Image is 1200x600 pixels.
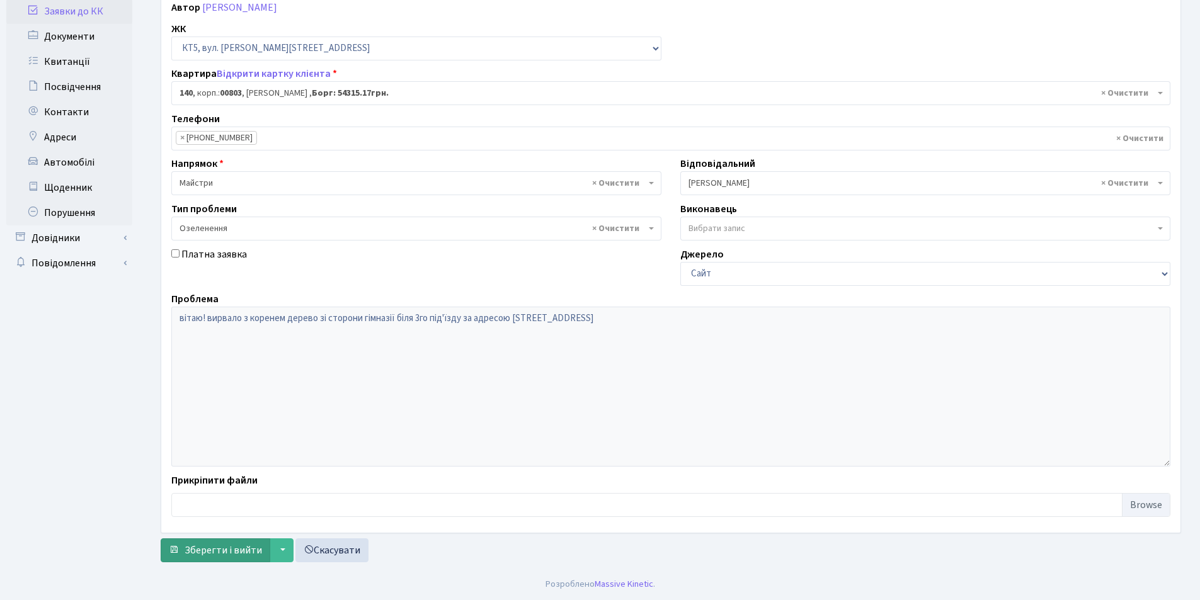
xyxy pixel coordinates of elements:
[217,67,331,81] a: Відкрити картку клієнта
[592,177,639,190] span: Видалити всі елементи
[180,87,1155,99] span: <b>140</b>, корп.: <b>00803</b>, Перебейніс Інна Миколаївна , <b>Борг: 54315.17грн.</b>
[171,66,337,81] label: Квартира
[312,87,389,99] b: Борг: 54315.17грн.
[546,577,655,591] div: Розроблено .
[6,251,132,276] a: Повідомлення
[1101,87,1148,99] span: Видалити всі елементи
[171,111,220,127] label: Телефони
[6,175,132,200] a: Щоденник
[6,125,132,150] a: Адреси
[202,1,277,14] a: [PERSON_NAME]
[680,201,737,217] label: Виконавець
[171,201,237,217] label: Тип проблеми
[171,81,1170,105] span: <b>140</b>, корп.: <b>00803</b>, Перебейніс Інна Миколаївна , <b>Борг: 54315.17грн.</b>
[185,543,262,557] span: Зберегти і вийти
[6,200,132,225] a: Порушення
[171,473,258,488] label: Прикріпити файли
[180,177,646,190] span: Майстри
[171,21,186,37] label: ЖК
[180,87,193,99] b: 140
[689,177,1155,190] span: Микитенко І.В.
[180,132,185,144] span: ×
[180,222,646,235] span: Озеленення
[220,87,242,99] b: 00803
[689,222,745,235] span: Вибрати запис
[171,171,661,195] span: Майстри
[680,247,724,262] label: Джерело
[171,217,661,241] span: Озеленення
[595,577,653,591] a: Massive Kinetic
[161,538,270,562] button: Зберегти і вийти
[680,171,1170,195] span: Микитенко І.В.
[592,222,639,235] span: Видалити всі елементи
[176,131,257,145] li: (050) 389-46-88
[6,225,132,251] a: Довідники
[6,99,132,125] a: Контакти
[6,150,132,175] a: Автомобілі
[1101,177,1148,190] span: Видалити всі елементи
[295,538,369,562] a: Скасувати
[6,49,132,74] a: Квитанції
[6,74,132,99] a: Посвідчення
[171,156,224,171] label: Напрямок
[680,156,755,171] label: Відповідальний
[6,24,132,49] a: Документи
[1116,132,1163,145] span: Видалити всі елементи
[171,292,219,307] label: Проблема
[181,247,247,262] label: Платна заявка
[171,307,1170,467] textarea: вітаю! вирвало з коренем дерево зі сторони гімназії біля 3го під'їзду за адресою [STREET_ADDRESS]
